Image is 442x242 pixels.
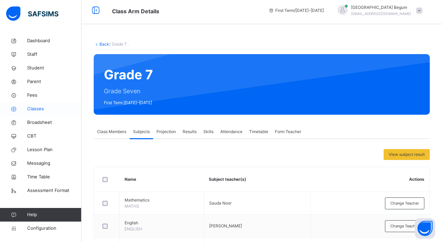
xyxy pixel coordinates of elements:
[27,146,81,153] span: Lesson Plan
[275,129,301,135] span: Form Teacher
[27,225,81,232] span: Configuration
[125,220,199,226] span: English
[27,119,81,126] span: Broadsheet
[209,200,232,206] span: Sauda Noor
[27,160,81,167] span: Messaging
[209,223,242,228] span: [PERSON_NAME]
[203,129,214,135] span: Skills
[249,129,268,135] span: Timetable
[415,218,435,239] button: Open asap
[390,223,419,229] span: Change Teacher
[351,4,411,11] span: [GEOGRAPHIC_DATA] Begum
[27,211,81,218] span: Help
[27,106,81,112] span: Classes
[6,6,58,21] img: safsims
[220,129,242,135] span: Attendance
[133,129,150,135] span: Subjects
[183,129,197,135] span: Results
[109,42,129,47] span: / Grade 7 .
[27,37,81,44] span: Dashboard
[97,129,126,135] span: Class Members
[27,78,81,85] span: Parent
[112,8,159,15] span: Class Arm Details
[99,42,109,47] a: Back
[269,7,324,14] span: session/term information
[156,129,176,135] span: Projection
[310,167,429,192] th: Actions
[204,167,310,192] th: Subject teacher(s)
[27,92,81,99] span: Fees
[119,167,204,192] th: Name
[27,174,81,180] span: Time Table
[351,12,411,16] span: [EMAIL_ADDRESS][DOMAIN_NAME]
[27,187,81,194] span: Assessment Format
[331,4,426,17] div: Shumsunnahar Begum
[125,197,199,203] span: Mathematics
[125,204,139,209] span: MATHS
[27,133,81,140] span: CBT
[125,226,142,231] span: ENGLISH
[390,200,419,206] span: Change Teacher
[27,65,81,71] span: Student
[389,151,425,158] span: View subject result
[27,51,81,58] span: Staff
